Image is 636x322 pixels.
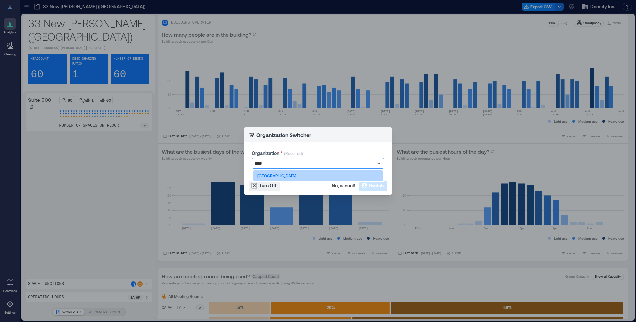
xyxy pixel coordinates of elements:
[256,131,311,139] p: Organization Switcher
[332,182,355,189] span: No, cancel!
[359,181,387,191] button: Switch
[369,182,384,189] span: Switch
[284,151,303,158] p: (Required)
[257,173,296,178] p: [GEOGRAPHIC_DATA]
[259,182,277,189] span: Turn Off
[249,181,280,191] button: Turn Off
[330,181,357,191] button: No, cancel!
[252,150,283,157] label: Organization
